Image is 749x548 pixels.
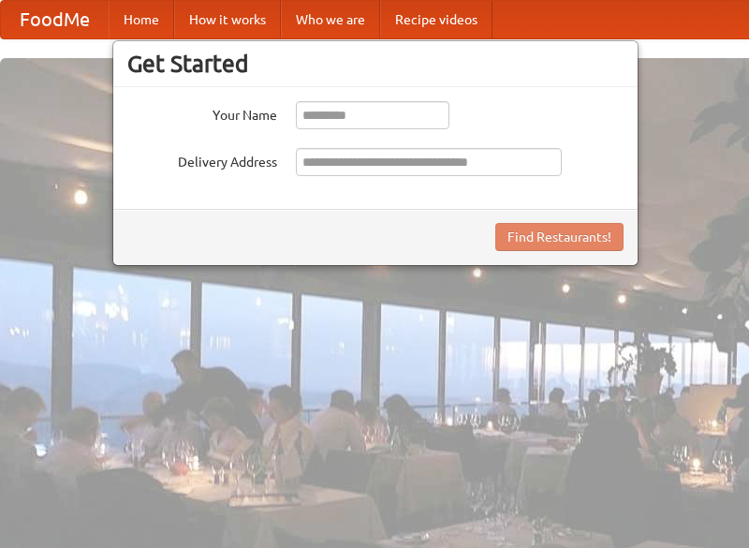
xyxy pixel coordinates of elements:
a: Recipe videos [380,1,492,38]
a: FoodMe [1,1,109,38]
a: How it works [174,1,281,38]
h3: Get Started [127,50,624,78]
a: Who we are [281,1,380,38]
label: Your Name [127,101,277,125]
label: Delivery Address [127,148,277,171]
button: Find Restaurants! [495,223,624,251]
a: Home [109,1,174,38]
